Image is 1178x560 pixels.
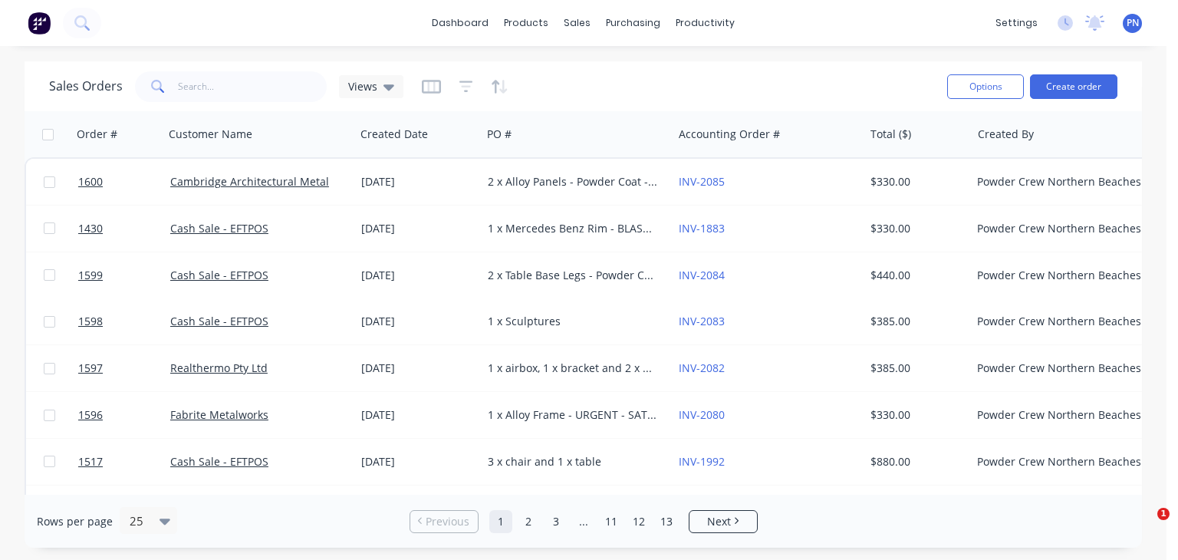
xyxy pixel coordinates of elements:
[668,12,742,35] div: productivity
[178,71,327,102] input: Search...
[170,361,268,375] a: Realthermo Pty Ltd
[78,345,170,391] a: 1597
[977,268,1147,283] div: Powder Crew Northern Beaches
[360,127,428,142] div: Created Date
[78,361,103,376] span: 1597
[78,439,170,485] a: 1517
[348,78,377,94] span: Views
[361,174,475,189] div: [DATE]
[488,221,658,236] div: 1 x Mercedes Benz Rim - BLAST + POWDER COAT - Prismatic Mercedes Iridium Silver
[977,221,1147,236] div: Powder Crew Northern Beaches
[488,268,658,283] div: 2 x Table Base Legs - Powder Coat - NATURAL [PERSON_NAME]
[679,407,725,422] a: INV-2080
[170,221,268,236] a: Cash Sale - EFTPOS
[496,12,556,35] div: products
[977,361,1147,376] div: Powder Crew Northern Beaches
[679,174,725,189] a: INV-2085
[977,407,1147,423] div: Powder Crew Northern Beaches
[361,314,475,329] div: [DATE]
[37,514,113,529] span: Rows per page
[870,407,960,423] div: $330.00
[655,510,678,533] a: Page 13
[78,454,103,469] span: 1517
[78,221,103,236] span: 1430
[488,174,658,189] div: 2 x Alloy Panels - Powder Coat - WINDSPRAY
[545,510,568,533] a: Page 3
[679,268,725,282] a: INV-2084
[488,454,658,469] div: 3 x chair and 1 x table
[947,74,1024,99] button: Options
[1127,16,1139,30] span: PN
[78,206,170,252] a: 1430
[78,159,170,205] a: 1600
[627,510,650,533] a: Page 12
[78,314,103,329] span: 1598
[78,174,103,189] span: 1600
[49,79,123,94] h1: Sales Orders
[170,454,268,469] a: Cash Sale - EFTPOS
[28,12,51,35] img: Factory
[78,268,103,283] span: 1599
[78,486,170,532] a: 1595
[679,127,780,142] div: Accounting Order #
[572,510,595,533] a: Jump forward
[361,454,475,469] div: [DATE]
[977,174,1147,189] div: Powder Crew Northern Beaches
[77,127,117,142] div: Order #
[600,510,623,533] a: Page 11
[169,127,252,142] div: Customer Name
[78,407,103,423] span: 1596
[170,407,268,422] a: Fabrite Metalworks
[170,314,268,328] a: Cash Sale - EFTPOS
[1030,74,1117,99] button: Create order
[170,268,268,282] a: Cash Sale - EFTPOS
[556,12,598,35] div: sales
[517,510,540,533] a: Page 2
[1157,508,1170,520] span: 1
[488,314,658,329] div: 1 x Sculptures
[78,298,170,344] a: 1598
[870,127,911,142] div: Total ($)
[977,454,1147,469] div: Powder Crew Northern Beaches
[361,361,475,376] div: [DATE]
[679,221,725,236] a: INV-1883
[78,252,170,298] a: 1599
[488,361,658,376] div: 1 x airbox, 1 x bracket and 2 x pipes
[1126,508,1163,545] iframe: Intercom live chat
[977,314,1147,329] div: Powder Crew Northern Beaches
[870,454,960,469] div: $880.00
[426,514,469,529] span: Previous
[487,127,512,142] div: PO #
[707,514,731,529] span: Next
[489,510,512,533] a: Page 1 is your current page
[488,407,658,423] div: 1 x Alloy Frame - URGENT - SATIN BLACK
[988,12,1045,35] div: settings
[361,268,475,283] div: [DATE]
[361,221,475,236] div: [DATE]
[361,407,475,423] div: [DATE]
[679,314,725,328] a: INV-2083
[410,514,478,529] a: Previous page
[870,314,960,329] div: $385.00
[978,127,1034,142] div: Created By
[403,510,764,533] ul: Pagination
[424,12,496,35] a: dashboard
[689,514,757,529] a: Next page
[170,174,329,189] a: Cambridge Architectural Metal
[78,392,170,438] a: 1596
[679,454,725,469] a: INV-1992
[870,174,960,189] div: $330.00
[870,221,960,236] div: $330.00
[598,12,668,35] div: purchasing
[870,268,960,283] div: $440.00
[679,361,725,375] a: INV-2082
[870,361,960,376] div: $385.00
